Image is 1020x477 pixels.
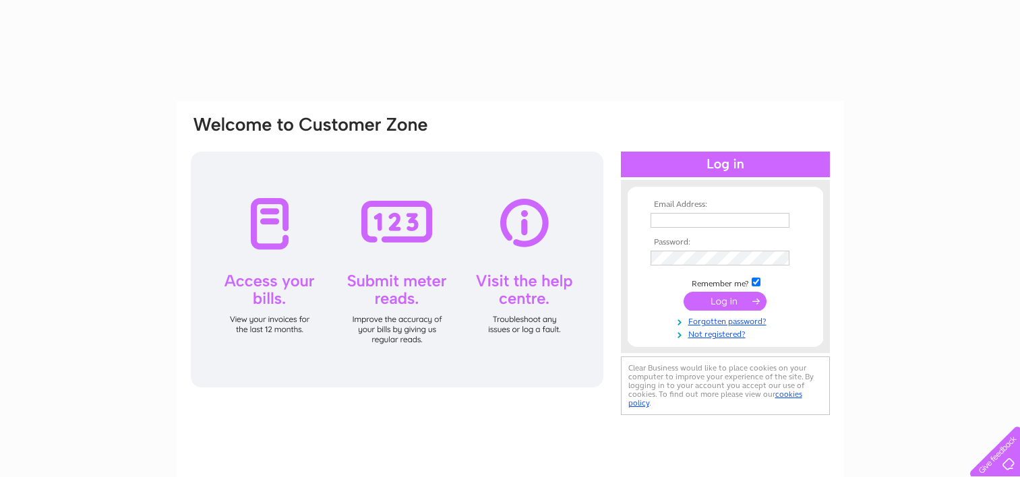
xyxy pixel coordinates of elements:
[684,292,767,311] input: Submit
[647,238,804,247] th: Password:
[651,327,804,340] a: Not registered?
[647,200,804,210] th: Email Address:
[651,314,804,327] a: Forgotten password?
[628,389,802,408] a: cookies policy
[647,276,804,289] td: Remember me?
[621,356,830,415] div: Clear Business would like to place cookies on your computer to improve your experience of the sit...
